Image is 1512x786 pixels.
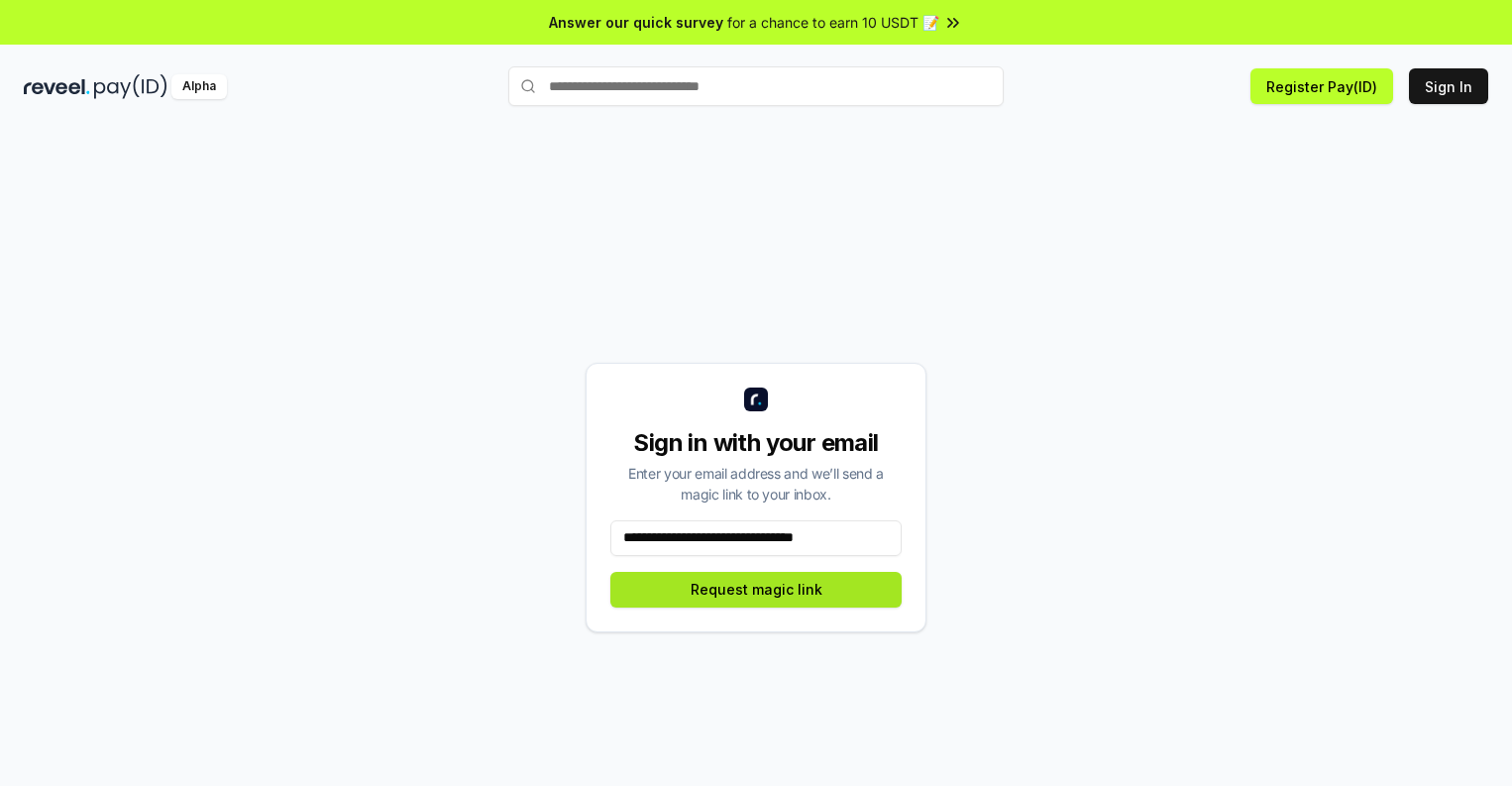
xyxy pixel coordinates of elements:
div: Alpha [171,74,227,99]
img: logo_small [744,388,768,411]
img: pay_id [94,74,167,99]
span: Answer our quick survey [549,12,723,33]
span: for a chance to earn 10 USDT 📝 [727,12,939,33]
button: Request magic link [610,572,902,608]
img: reveel_dark [24,74,90,99]
button: Register Pay(ID) [1250,68,1393,104]
div: Sign in with your email [610,427,902,459]
button: Sign In [1409,68,1488,104]
div: Enter your email address and we’ll send a magic link to your inbox. [610,463,902,505]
